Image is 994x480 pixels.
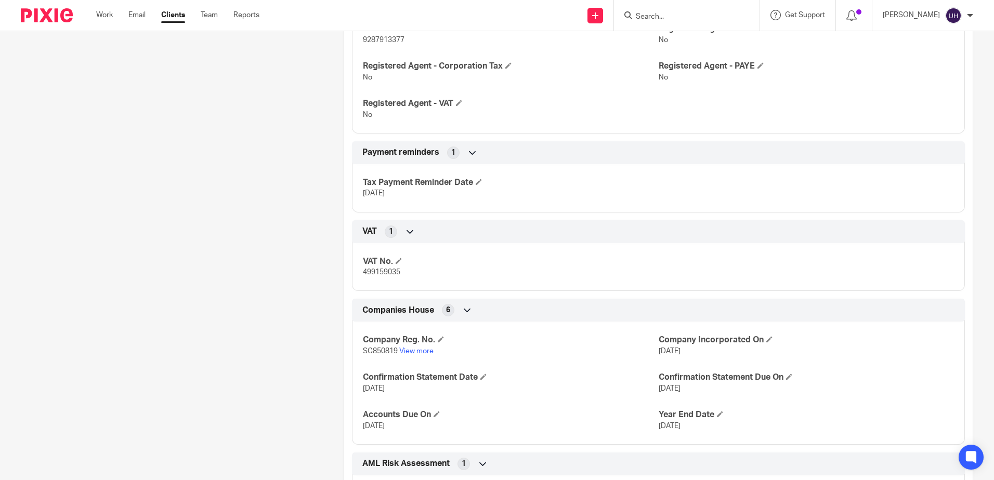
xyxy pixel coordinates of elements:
a: Reports [233,10,259,20]
span: No [363,74,372,81]
h4: Accounts Due On [363,409,658,420]
span: 1 [462,459,466,469]
h4: Company Incorporated On [659,335,954,345]
span: [DATE] [363,422,385,430]
h4: Tax Payment Reminder Date [363,177,658,188]
h4: Confirmation Statement Due On [659,372,954,383]
a: View more [399,348,434,355]
span: 1 [389,226,393,237]
img: Pixie [21,8,73,22]
span: 9287913377 [363,36,404,44]
span: No [659,74,668,81]
span: Payment reminders [362,147,439,158]
a: Work [96,10,113,20]
span: 499159035 [363,269,400,276]
span: VAT [362,226,377,237]
span: 1 [451,148,455,158]
a: Team [201,10,218,20]
p: [PERSON_NAME] [883,10,940,20]
h4: Registered Agent - VAT [363,98,658,109]
span: SC850819 [363,348,398,355]
h4: Year End Date [659,409,954,420]
h4: Confirmation Statement Date [363,372,658,383]
input: Search [635,12,728,22]
span: [DATE] [363,385,385,392]
span: AML Risk Assessment [362,458,450,469]
h4: Registered Agent - Corporation Tax [363,61,658,72]
span: [DATE] [659,385,681,392]
a: Email [128,10,146,20]
span: Get Support [785,11,825,19]
h4: VAT No. [363,256,658,267]
span: 6 [446,305,450,315]
span: No [659,36,668,44]
span: Companies House [362,305,434,316]
span: [DATE] [659,422,681,430]
span: No [363,111,372,118]
a: Clients [161,10,185,20]
span: [DATE] [659,348,681,355]
img: svg%3E [945,7,962,24]
h4: Company Reg. No. [363,335,658,345]
span: [DATE] [363,190,385,197]
h4: Registered Agent - PAYE [659,61,954,72]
